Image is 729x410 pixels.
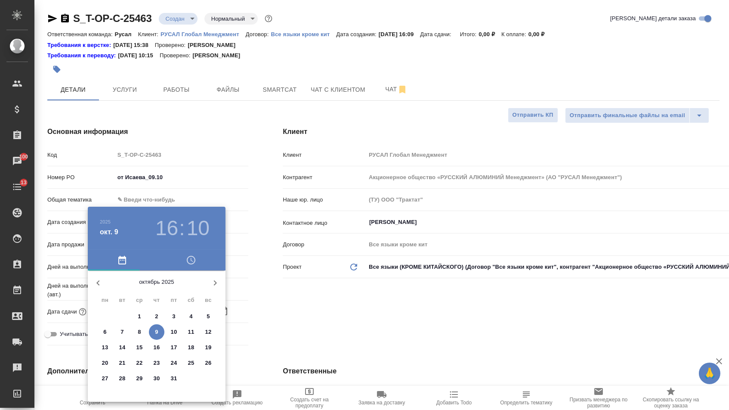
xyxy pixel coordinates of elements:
[171,328,177,336] p: 10
[188,328,195,336] p: 11
[114,296,130,304] span: вт
[132,340,147,355] button: 15
[97,324,113,340] button: 6
[102,374,108,383] p: 27
[100,227,118,237] button: окт. 9
[119,343,126,352] p: 14
[205,328,212,336] p: 12
[155,216,178,240] button: 16
[119,359,126,367] p: 21
[201,296,216,304] span: вс
[205,343,212,352] p: 19
[97,296,113,304] span: пн
[97,371,113,386] button: 27
[132,309,147,324] button: 1
[166,309,182,324] button: 3
[132,324,147,340] button: 8
[172,312,175,321] p: 3
[102,343,108,352] p: 13
[114,340,130,355] button: 14
[166,355,182,371] button: 24
[132,296,147,304] span: ср
[171,343,177,352] p: 17
[201,309,216,324] button: 5
[183,324,199,340] button: 11
[132,355,147,371] button: 22
[166,340,182,355] button: 17
[154,374,160,383] p: 30
[179,216,185,240] h3: :
[114,324,130,340] button: 7
[149,371,164,386] button: 30
[97,340,113,355] button: 13
[154,359,160,367] p: 23
[183,355,199,371] button: 25
[149,296,164,304] span: чт
[183,309,199,324] button: 4
[114,355,130,371] button: 21
[108,278,205,286] p: октябрь 2025
[154,343,160,352] p: 16
[149,324,164,340] button: 9
[149,355,164,371] button: 23
[155,312,158,321] p: 2
[171,374,177,383] p: 31
[132,371,147,386] button: 29
[189,312,192,321] p: 4
[188,359,195,367] p: 25
[201,340,216,355] button: 19
[171,359,177,367] p: 24
[149,309,164,324] button: 2
[100,219,111,224] button: 2025
[187,216,210,240] button: 10
[166,324,182,340] button: 10
[102,359,108,367] p: 20
[138,312,141,321] p: 1
[207,312,210,321] p: 5
[183,296,199,304] span: сб
[114,371,130,386] button: 28
[136,343,143,352] p: 15
[183,340,199,355] button: 18
[97,355,113,371] button: 20
[201,324,216,340] button: 12
[205,359,212,367] p: 26
[188,343,195,352] p: 18
[103,328,106,336] p: 6
[201,355,216,371] button: 26
[136,374,143,383] p: 29
[138,328,141,336] p: 8
[155,328,158,336] p: 9
[119,374,126,383] p: 28
[166,296,182,304] span: пт
[166,371,182,386] button: 31
[136,359,143,367] p: 22
[149,340,164,355] button: 16
[120,328,124,336] p: 7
